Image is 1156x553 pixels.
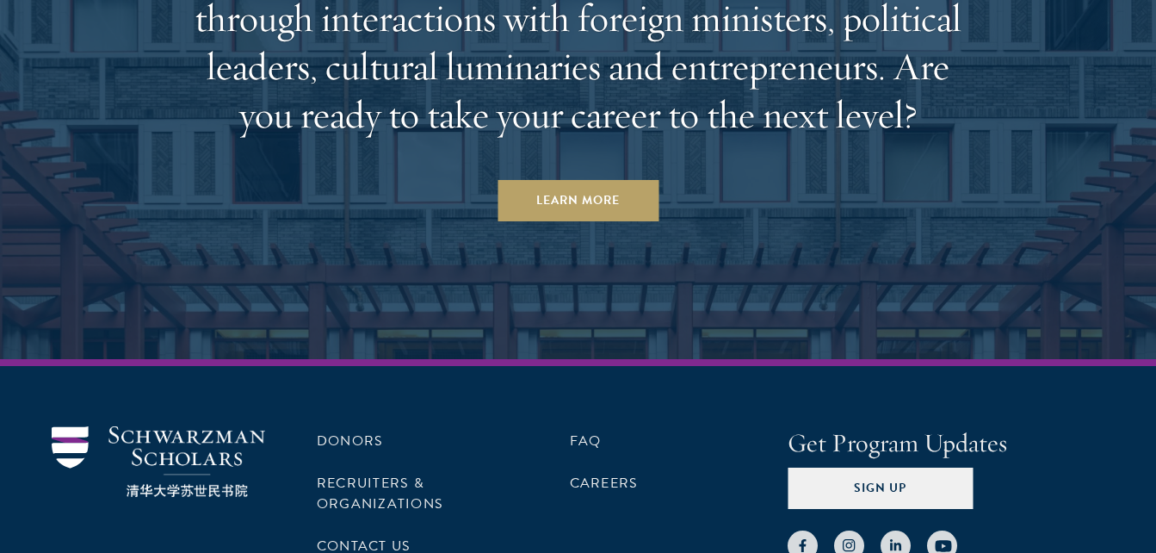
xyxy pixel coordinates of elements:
[788,468,973,509] button: Sign Up
[570,473,639,494] a: Careers
[317,431,383,451] a: Donors
[498,180,658,221] a: Learn More
[570,431,602,451] a: FAQ
[52,426,265,498] img: Schwarzman Scholars
[788,426,1104,461] h4: Get Program Updates
[317,473,443,514] a: Recruiters & Organizations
